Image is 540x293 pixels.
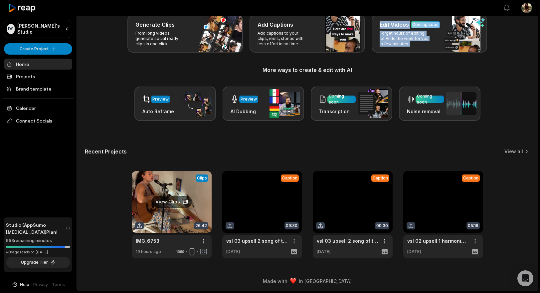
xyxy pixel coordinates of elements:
[241,96,257,102] div: Preview
[446,92,476,115] img: noise_removal.png
[20,282,29,288] span: Help
[142,108,174,115] h3: Auto Reframe
[6,237,70,244] div: 553 remaining minutes
[504,148,523,155] a: View all
[380,21,409,29] h3: Edit Videos
[152,96,169,102] div: Preview
[83,278,532,285] div: Made with in [GEOGRAPHIC_DATA]
[380,31,431,47] p: Forget hours of editing, let AI do the work for you in few minutes.
[4,43,72,55] button: Create Project
[17,23,63,35] p: [PERSON_NAME]'s Studio
[136,237,159,244] a: IMG_6753
[12,282,29,288] button: Help
[407,237,468,244] a: vsl 02 upsell 1 harmonium freedom
[181,91,212,117] img: auto_reframe.png
[319,108,356,115] h3: Transcription
[135,21,175,29] h3: Generate Clips
[6,221,66,235] span: Studio (AppSumo [MEDICAL_DATA]) Plan!
[258,21,293,29] h3: Add Captions
[135,31,187,47] p: From long videos generate social ready clips in one click.
[417,93,443,105] div: Coming soon
[85,66,530,74] h3: More ways to create & edit with AI
[4,83,72,94] a: Brand template
[6,257,70,268] button: Upgrade Tier
[7,24,15,34] div: DS
[258,31,309,47] p: Add captions to your clips, reels, stories with less effort in no time.
[6,250,70,255] div: *Usage resets on [DATE]
[270,89,300,118] img: ai_dubbing.png
[4,115,72,127] span: Connect Socials
[4,103,72,114] a: Calendar
[407,108,444,115] h3: Noise removal
[4,59,72,70] a: Home
[226,237,287,244] a: vsl 03 upsell 2 song of the soul membership
[33,282,48,288] a: Privacy
[85,148,127,155] h2: Recent Projects
[412,22,439,28] div: Coming soon
[52,282,65,288] a: Terms
[231,108,258,115] h3: AI Dubbing
[290,278,296,284] img: heart emoji
[517,270,533,286] div: Open Intercom Messenger
[329,93,354,105] div: Coming soon
[317,237,378,244] a: vsl 03 upsell 2 song of the soul membership
[4,71,72,82] a: Projects
[358,89,388,118] img: transcription.png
